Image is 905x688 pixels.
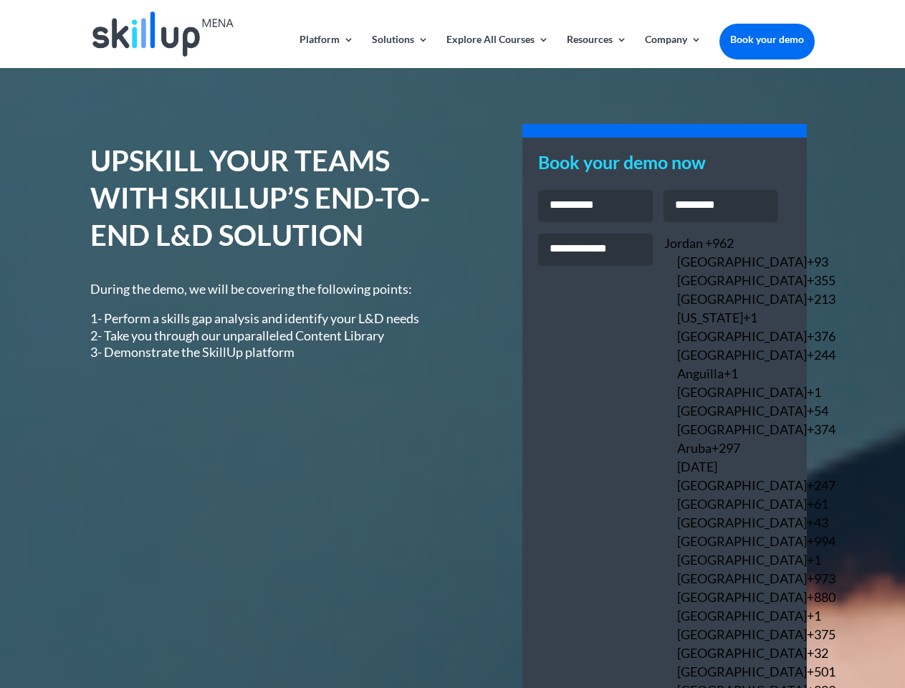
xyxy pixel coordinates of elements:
[807,515,828,530] span: +43
[538,153,791,178] h3: Book your demo now
[807,291,835,307] span: +213
[90,281,432,361] div: During the demo, we will be covering the following points:
[92,11,233,57] img: Skillup Mena
[300,34,354,68] a: Platform
[807,384,821,400] span: +1
[664,234,780,252] div: Selected country
[664,235,734,251] span: Jordan +962
[677,496,807,512] span: [GEOGRAPHIC_DATA]
[90,310,432,360] p: 1- Perform a skills gap analysis and identify your L&D needs 2- Take you through our unparalleled...
[677,421,807,437] span: [GEOGRAPHIC_DATA]
[677,347,807,363] span: [GEOGRAPHIC_DATA]
[677,254,807,269] span: [GEOGRAPHIC_DATA]
[724,365,738,381] span: +1
[712,440,740,456] span: +297
[807,347,835,363] span: +244
[372,34,428,68] a: Solutions
[677,365,724,381] span: Anguilla
[807,421,835,437] span: +374
[677,403,807,419] span: [GEOGRAPHIC_DATA]
[677,291,807,307] span: [GEOGRAPHIC_DATA]
[677,272,807,288] span: [GEOGRAPHIC_DATA]
[677,310,743,325] span: [US_STATE]
[645,34,702,68] a: Company
[677,459,807,493] span: [DATE][GEOGRAPHIC_DATA]
[807,254,828,269] span: +93
[807,328,835,344] span: +376
[807,496,828,512] span: +61
[567,34,627,68] a: Resources
[743,310,757,325] span: +1
[677,384,807,400] span: [GEOGRAPHIC_DATA]
[446,34,549,68] a: Explore All Courses
[90,142,432,261] h1: UPSKILL YOUR TEAMS WITH SKILLUP’S END-TO-END L&D SOLUTION
[677,515,807,530] span: [GEOGRAPHIC_DATA]
[677,440,712,456] span: Aruba
[807,272,835,288] span: +355
[719,24,815,55] a: Book your demo
[807,477,835,493] span: +247
[677,328,807,344] span: [GEOGRAPHIC_DATA]
[807,403,828,419] span: +54
[666,533,905,688] iframe: Chat Widget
